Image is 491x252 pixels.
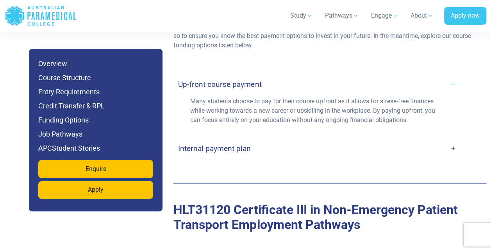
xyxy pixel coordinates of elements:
[173,202,486,232] h2: Job Pathways
[286,5,317,27] a: Study
[444,7,486,25] a: Apply now
[366,5,403,27] a: Engage
[173,22,486,50] p: If you haven’t connected with an APC Course Advisor yet to discuss course fees, we would recommen...
[406,5,438,27] a: About
[5,3,77,29] a: Australian Paramedical College
[320,5,363,27] a: Pathways
[190,97,445,125] p: Many students choose to pay for their course upfront as it allows for stress-free finances while ...
[178,144,251,153] h4: Internal payment plan
[178,75,456,94] a: Up-front course payment
[178,139,456,158] a: Internal payment plan
[178,80,261,89] h4: Up-front course payment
